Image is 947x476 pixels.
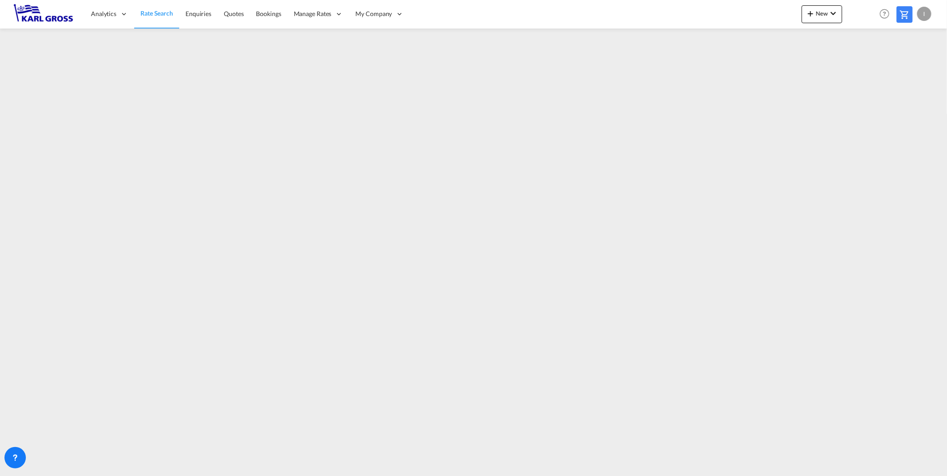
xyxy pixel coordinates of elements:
md-icon: icon-plus 400-fg [805,8,816,19]
span: Enquiries [185,10,211,17]
button: icon-plus 400-fgNewicon-chevron-down [802,5,842,23]
span: Manage Rates [294,9,332,18]
span: Rate Search [140,9,173,17]
div: Help [877,6,897,22]
span: Analytics [91,9,116,18]
img: 3269c73066d711f095e541db4db89301.png [13,4,74,24]
md-icon: icon-chevron-down [828,8,839,19]
div: I [917,7,931,21]
span: Bookings [256,10,281,17]
span: My Company [356,9,392,18]
span: Quotes [224,10,243,17]
span: New [805,10,839,17]
span: Help [877,6,892,21]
